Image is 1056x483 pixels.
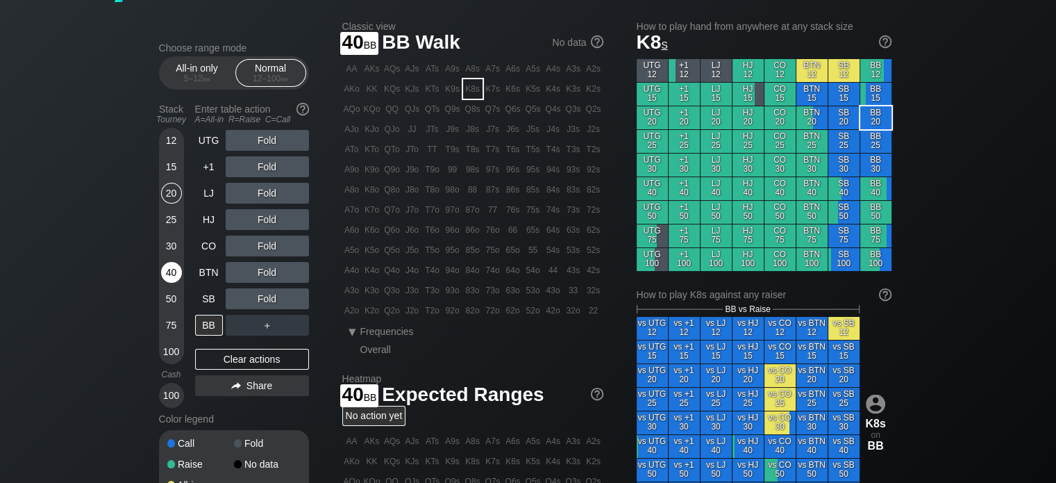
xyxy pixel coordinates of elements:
[195,115,309,124] div: A=All-in R=Raise C=Call
[342,21,603,32] h2: Classic view
[383,79,402,99] div: KQs
[796,154,828,177] div: BTN 30
[637,83,668,106] div: UTG 15
[342,240,362,260] div: A5o
[167,439,234,448] div: Call
[732,59,764,82] div: HJ 12
[342,220,362,240] div: A6o
[161,209,182,230] div: 25
[544,180,563,199] div: 84s
[701,248,732,271] div: LJ 100
[195,236,223,256] div: CO
[463,120,483,139] div: J8s
[362,59,382,79] div: AKs
[637,31,668,53] span: K8
[443,200,462,220] div: 97o
[866,394,885,414] img: icon-avatar.b40e07d9.svg
[701,154,732,177] div: LJ 30
[342,140,362,159] div: ATo
[503,200,523,220] div: 76s
[239,60,303,86] div: Normal
[195,288,223,309] div: SB
[161,183,182,204] div: 20
[342,160,362,179] div: A9o
[295,101,310,117] img: help.32db89a4.svg
[383,220,402,240] div: Q6o
[503,281,523,300] div: 63o
[701,83,732,106] div: LJ 15
[483,160,503,179] div: 97s
[564,180,583,199] div: 83s
[523,59,543,79] div: A5s
[584,140,603,159] div: T2s
[732,106,764,129] div: HJ 20
[195,130,223,151] div: UTG
[280,74,288,83] span: bb
[423,140,442,159] div: TT
[544,59,563,79] div: A4s
[226,315,309,336] div: ＋
[443,180,462,199] div: 98o
[167,459,234,469] div: Raise
[161,262,182,283] div: 40
[523,301,543,320] div: 52o
[403,140,422,159] div: JTo
[796,248,828,271] div: BTN 100
[701,106,732,129] div: LJ 20
[725,304,770,314] span: BB vs Raise
[362,120,382,139] div: KJo
[161,385,182,406] div: 100
[552,37,603,49] div: No data
[701,59,732,82] div: LJ 12
[701,177,732,200] div: LJ 40
[423,220,442,240] div: T6o
[828,248,860,271] div: SB 100
[523,240,543,260] div: 55
[764,248,796,271] div: CO 100
[195,183,223,204] div: LJ
[503,59,523,79] div: A6s
[637,21,891,32] h2: How to play hand from anywhere at any stack size
[564,120,583,139] div: J3s
[828,130,860,153] div: SB 25
[669,83,700,106] div: +1 15
[383,59,402,79] div: AQs
[423,301,442,320] div: T2o
[383,140,402,159] div: QTo
[463,301,483,320] div: 82o
[544,160,563,179] div: 94s
[463,79,483,99] div: K8s
[669,201,700,224] div: +1 50
[764,154,796,177] div: CO 30
[423,200,442,220] div: T7o
[637,289,891,300] div: How to play K8s against any raiser
[669,248,700,271] div: +1 100
[637,106,668,129] div: UTG 20
[443,220,462,240] div: 96o
[503,160,523,179] div: 96s
[362,281,382,300] div: K3o
[584,180,603,199] div: 82s
[589,34,605,49] img: help.32db89a4.svg
[362,240,382,260] div: K5o
[443,281,462,300] div: 93o
[483,301,503,320] div: 72o
[463,59,483,79] div: A8s
[503,180,523,199] div: 86s
[383,240,402,260] div: Q5o
[764,224,796,247] div: CO 75
[584,200,603,220] div: 72s
[637,201,668,224] div: UTG 50
[732,177,764,200] div: HJ 40
[764,177,796,200] div: CO 40
[544,140,563,159] div: T4s
[523,200,543,220] div: 75s
[380,32,462,55] span: BB Walk
[364,36,377,51] span: bb
[701,130,732,153] div: LJ 25
[342,120,362,139] div: AJo
[878,34,893,49] img: help.32db89a4.svg
[226,288,309,309] div: Fold
[483,240,503,260] div: 75o
[161,156,182,177] div: 15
